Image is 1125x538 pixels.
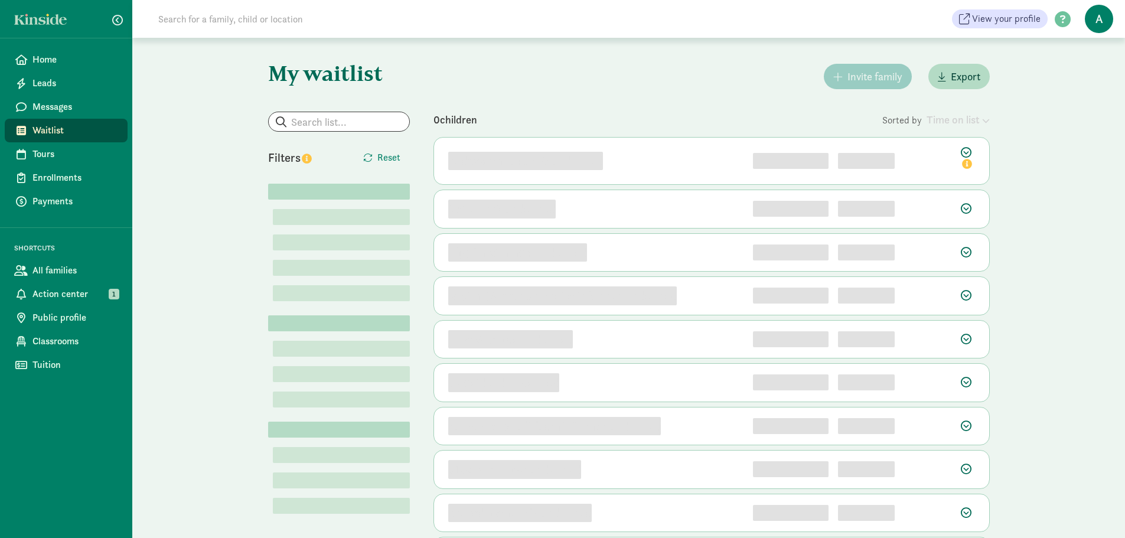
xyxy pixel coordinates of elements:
label: Lorem (1) [273,498,278,512]
a: Enrollments [5,166,128,190]
div: 51oqzyhy7irtak undefined [448,460,581,479]
a: All families [5,259,128,282]
div: Lorem [268,184,410,200]
span: Classrooms [32,334,118,348]
div: nfjgjfmtxjmm94 undefined [448,243,587,262]
div: [object Object] [838,153,895,169]
label: Lorem (1) [273,392,278,406]
label: Lorem (1) [273,447,278,461]
div: 1 [753,153,829,169]
button: Invite family [824,64,912,89]
label: Lorem (1) [273,341,278,355]
label: Lorem (1) [273,209,278,223]
span: Reset [377,151,400,165]
span: Messages [32,100,118,114]
div: 6 [753,374,829,390]
button: Reset [354,146,410,169]
div: ou2w6uxctde undefined [448,330,573,349]
span: Waitlist [32,123,118,138]
div: 5 [753,331,829,347]
a: View your profile [952,9,1048,28]
div: [object Object] [838,331,895,347]
span: Tuition [32,358,118,372]
div: [object Object] [838,244,895,260]
div: [object Object] [838,201,895,217]
div: 0 children [433,112,882,128]
span: View your profile [972,12,1041,26]
span: All families [32,263,118,278]
div: 3 [753,244,829,260]
div: Lorem [268,422,410,438]
a: Action center 1 [5,282,128,306]
input: Search for a family, child or location [151,7,482,31]
a: Messages [5,95,128,119]
a: Waitlist [5,119,128,142]
div: vjq9ejdend undefined [448,373,559,392]
div: 2 [753,201,829,217]
div: [object Object] [838,374,895,390]
iframe: Chat Widget [1066,481,1125,538]
h1: My waitlist [268,61,410,85]
a: Tours [5,142,128,166]
span: 1 [109,289,119,299]
div: jag3mhj6mko45hjbce1b9nf9hc7n undefined [448,286,677,305]
div: zqe707ns79cuf3fudm1c82msz undefined [448,417,661,436]
a: Home [5,48,128,71]
a: Tuition [5,353,128,377]
a: Public profile [5,306,128,330]
span: Public profile [32,311,118,325]
div: Time on list [927,112,990,128]
div: [object Object] [838,418,895,434]
div: Lorem [268,315,410,331]
span: Invite family [847,69,902,84]
div: Filters [268,149,339,167]
div: [object Object] [838,461,895,477]
div: 2odaxp2m2u45ko0 undefined [448,152,603,171]
span: Tours [32,147,118,161]
div: a2orkdvtxmebrf7 undefined [448,504,592,523]
button: Export [928,64,990,89]
div: 9 [753,505,829,521]
input: Search list... [269,112,409,131]
div: [object Object] [838,288,895,304]
label: Lorem (1) [273,260,278,274]
a: Payments [5,190,128,213]
span: A [1085,5,1113,33]
div: 0sil0kjvk3 undefined [448,200,556,219]
span: Home [32,53,118,67]
div: [object Object] [838,505,895,521]
label: Lorem (1) [273,472,278,487]
span: Leads [32,76,118,90]
label: Lorem (1) [273,234,278,249]
div: 8 [753,461,829,477]
span: Action center [32,287,118,301]
span: Payments [32,194,118,208]
div: Sorted by [882,112,990,128]
div: 7 [753,418,829,434]
a: Classrooms [5,330,128,353]
span: Enrollments [32,171,118,185]
div: 4 [753,288,829,304]
label: Lorem (1) [273,366,278,380]
label: Lorem (1) [273,285,278,299]
a: Leads [5,71,128,95]
span: Export [951,69,980,84]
